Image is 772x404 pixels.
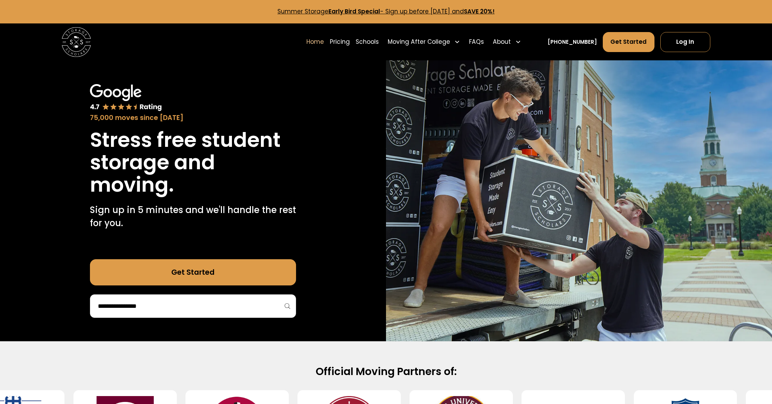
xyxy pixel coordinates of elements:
img: Storage Scholars makes moving and storage easy. [386,60,772,341]
h1: Stress free student storage and moving. [90,129,296,196]
a: Summer StorageEarly Bird Special- Sign up before [DATE] andSAVE 20%! [277,7,495,16]
div: About [493,38,511,47]
div: About [490,32,524,52]
a: [PHONE_NUMBER] [548,38,597,46]
a: Get Started [90,259,296,286]
img: Google 4.7 star rating [90,84,162,112]
h2: Official Moving Partners of: [150,365,622,378]
a: Schools [356,32,379,52]
img: Storage Scholars main logo [62,27,91,57]
div: Moving After College [388,38,450,47]
a: FAQs [469,32,484,52]
strong: Early Bird Special [328,7,380,16]
a: Log In [660,32,710,52]
a: Home [306,32,324,52]
a: home [62,27,91,57]
p: Sign up in 5 minutes and we'll handle the rest for you. [90,203,296,230]
a: Pricing [330,32,350,52]
a: Get Started [603,32,654,52]
div: Moving After College [385,32,463,52]
div: 75,000 moves since [DATE] [90,113,296,123]
strong: SAVE 20%! [464,7,495,16]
